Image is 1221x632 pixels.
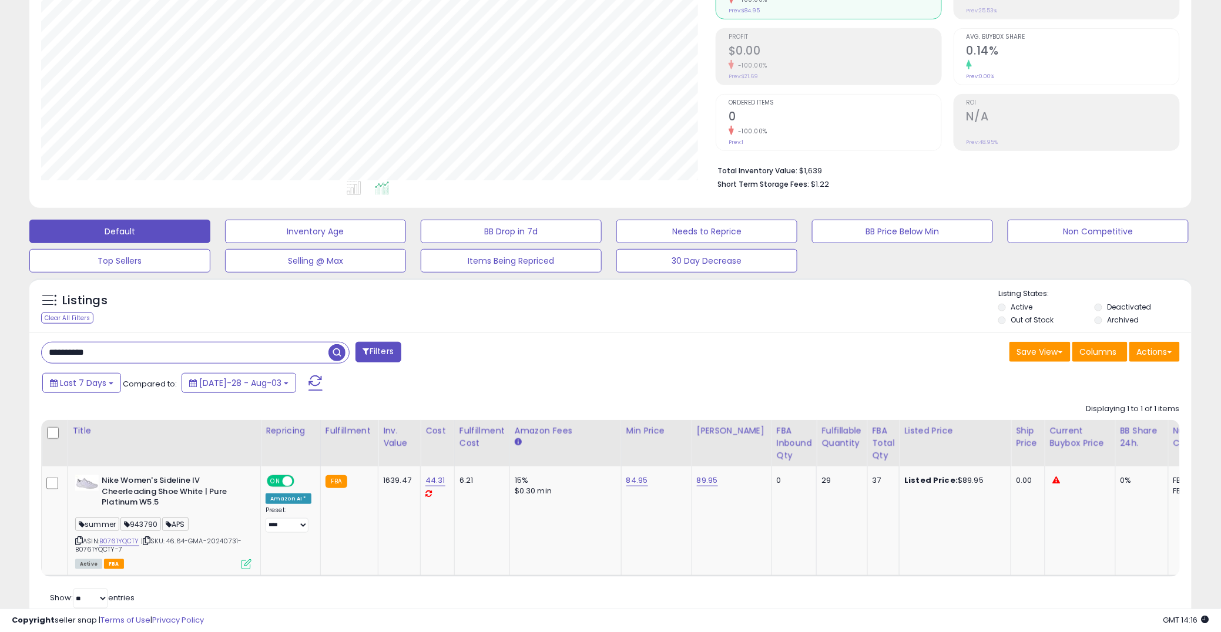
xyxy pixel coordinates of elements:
strong: Copyright [12,614,55,626]
span: FBA [104,559,124,569]
span: APS [162,517,189,531]
div: Repricing [266,425,316,437]
div: 37 [873,475,891,486]
div: Cost [425,425,450,437]
div: FBA: 0 [1173,475,1212,486]
a: 44.31 [425,475,445,486]
span: Profit [729,34,941,41]
span: ON [268,476,283,486]
span: ROI [967,100,1179,106]
button: Top Sellers [29,249,210,273]
span: All listings currently available for purchase on Amazon [75,559,102,569]
label: Out of Stock [1011,315,1054,325]
h2: N/A [967,110,1179,126]
img: 31djjUdQ9IL._SL40_.jpg [75,475,99,491]
div: FBA Total Qty [873,425,895,462]
div: 15% [515,475,612,486]
b: Nike Women's Sideline IV Cheerleading Shoe White | Pure Platinum W5.5 [102,475,244,511]
button: Default [29,220,210,243]
div: 6.21 [459,475,501,486]
div: BB Share 24h. [1121,425,1163,449]
small: Prev: 1 [729,139,743,146]
span: 2025-08-11 14:16 GMT [1163,614,1209,626]
b: Total Inventory Value: [717,166,797,176]
div: Displaying 1 to 1 of 1 items [1086,404,1180,415]
span: Show: entries [50,592,135,603]
small: Prev: $21.69 [729,73,758,80]
small: FBA [326,475,347,488]
button: BB Price Below Min [812,220,993,243]
h2: 0 [729,110,941,126]
div: Min Price [626,425,687,437]
div: Amazon Fees [515,425,616,437]
span: Avg. Buybox Share [967,34,1179,41]
div: Inv. value [383,425,415,449]
button: Needs to Reprice [616,220,797,243]
small: Prev: $84.95 [729,7,760,14]
span: | SKU: 46.64-GMA-20240731-B0761YQCTY-7 [75,536,241,554]
span: summer [75,517,119,531]
span: Last 7 Days [60,377,106,389]
span: Compared to: [123,378,177,389]
label: Deactivated [1107,302,1151,312]
button: Columns [1072,342,1128,362]
button: Selling @ Max [225,249,406,273]
span: 943790 [120,517,161,531]
div: FBA inbound Qty [777,425,812,462]
li: $1,639 [717,163,1171,177]
h2: 0.14% [967,44,1179,60]
div: 29 [821,475,858,486]
h2: $0.00 [729,44,941,60]
div: Listed Price [904,425,1006,437]
div: Preset: [266,506,311,533]
small: Amazon Fees. [515,437,522,448]
button: Actions [1129,342,1180,362]
button: Last 7 Days [42,373,121,393]
h5: Listings [62,293,108,309]
label: Active [1011,302,1032,312]
span: Columns [1080,346,1117,358]
span: $1.22 [811,179,829,190]
span: OFF [293,476,311,486]
div: $89.95 [904,475,1002,486]
small: -100.00% [734,61,767,70]
div: Num of Comp. [1173,425,1216,449]
a: 84.95 [626,475,648,486]
div: [PERSON_NAME] [697,425,767,437]
div: FBM: 7 [1173,486,1212,496]
small: Prev: 25.53% [967,7,998,14]
label: Archived [1107,315,1139,325]
div: $0.30 min [515,486,612,496]
a: Privacy Policy [152,614,204,626]
div: 0.00 [1016,475,1035,486]
button: Save View [1009,342,1071,362]
button: Non Competitive [1008,220,1189,243]
button: [DATE]-28 - Aug-03 [182,373,296,393]
b: Listed Price: [904,475,958,486]
div: Clear All Filters [41,312,93,324]
div: Fulfillable Quantity [821,425,862,449]
small: Prev: 0.00% [967,73,995,80]
a: Terms of Use [100,614,150,626]
button: 30 Day Decrease [616,249,797,273]
div: Fulfillment Cost [459,425,505,449]
div: 0% [1121,475,1159,486]
button: BB Drop in 7d [421,220,602,243]
b: Short Term Storage Fees: [717,179,809,189]
p: Listing States: [998,288,1192,300]
div: Amazon AI * [266,493,311,504]
span: [DATE]-28 - Aug-03 [199,377,281,389]
span: Ordered Items [729,100,941,106]
small: -100.00% [734,127,767,136]
div: 0 [777,475,808,486]
div: Title [72,425,256,437]
a: B0761YQCTY [99,536,139,546]
div: 1639.47 [383,475,411,486]
div: Fulfillment [326,425,373,437]
div: Current Buybox Price [1050,425,1111,449]
button: Inventory Age [225,220,406,243]
button: Items Being Repriced [421,249,602,273]
div: ASIN: [75,475,251,568]
div: Ship Price [1016,425,1039,449]
a: 89.95 [697,475,718,486]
